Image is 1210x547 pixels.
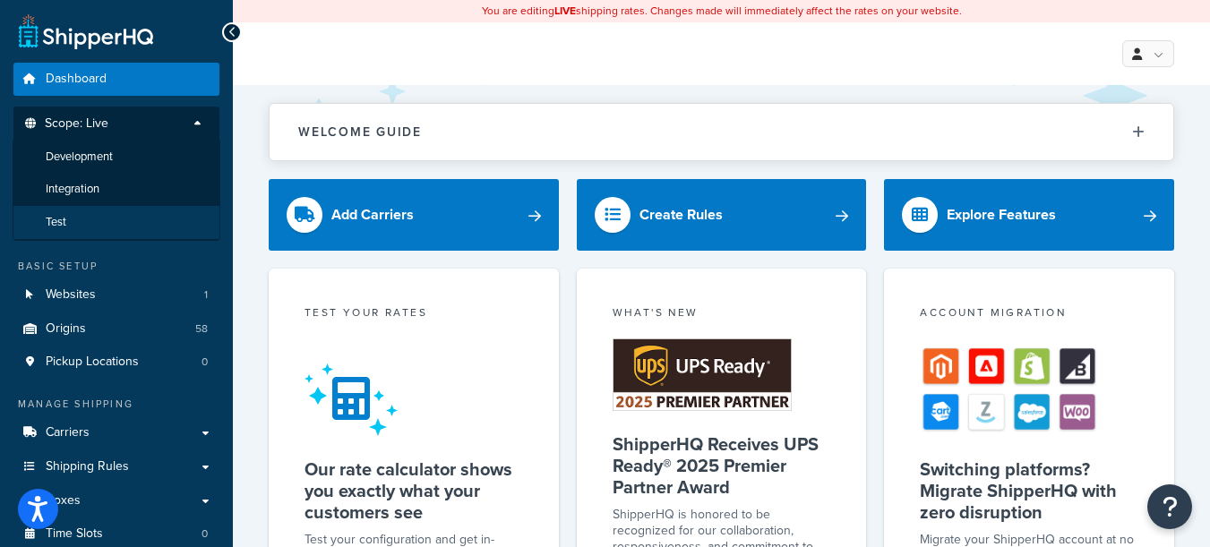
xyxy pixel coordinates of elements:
span: Dashboard [46,72,107,87]
span: Pickup Locations [46,355,139,370]
span: Boxes [46,493,81,509]
div: Basic Setup [13,259,219,274]
a: Websites1 [13,278,219,312]
li: Origins [13,312,219,346]
li: Websites [13,278,219,312]
div: Explore Features [947,202,1056,227]
div: What's New [613,304,831,325]
span: Test [46,215,66,230]
span: 58 [195,321,208,337]
span: 1 [204,287,208,303]
div: Add Carriers [331,202,414,227]
div: Manage Shipping [13,397,219,412]
h5: Our rate calculator shows you exactly what your customers see [305,458,523,523]
div: Test your rates [305,304,523,325]
span: Time Slots [46,526,103,542]
li: Test [13,206,220,239]
a: Dashboard [13,63,219,96]
a: Create Rules [577,179,867,251]
span: Carriers [46,425,90,440]
span: Shipping Rules [46,459,129,474]
button: Open Resource Center [1147,484,1192,529]
span: Integration [46,182,99,197]
div: Account Migration [920,304,1138,325]
a: Shipping Rules [13,450,219,483]
li: Development [13,141,220,174]
span: Origins [46,321,86,337]
a: Add Carriers [269,179,559,251]
a: Boxes [13,484,219,517]
a: Pickup Locations0 [13,346,219,379]
h2: Welcome Guide [298,125,422,139]
span: 0 [202,526,208,542]
div: Create Rules [639,202,723,227]
span: Development [46,150,113,165]
span: Scope: Live [45,116,108,132]
h5: Switching platforms? Migrate ShipperHQ with zero disruption [920,458,1138,523]
a: Origins58 [13,312,219,346]
a: Carriers [13,416,219,449]
button: Welcome Guide [270,104,1173,160]
span: Websites [46,287,96,303]
b: LIVE [554,3,576,19]
h5: ShipperHQ Receives UPS Ready® 2025 Premier Partner Award [613,433,831,498]
li: Integration [13,173,220,206]
li: Pickup Locations [13,346,219,379]
a: Explore Features [884,179,1174,251]
span: 0 [202,355,208,370]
